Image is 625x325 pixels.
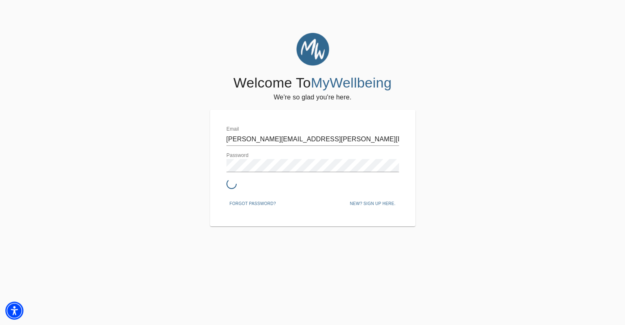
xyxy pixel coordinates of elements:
[346,198,399,210] button: New? Sign up here.
[226,198,279,210] button: Forgot password?
[296,33,329,66] img: MyWellbeing
[311,75,392,90] span: MyWellbeing
[274,92,351,103] h6: We're so glad you're here.
[230,200,276,207] span: Forgot password?
[5,302,23,320] div: Accessibility Menu
[350,200,395,207] span: New? Sign up here.
[226,153,249,158] label: Password
[233,74,392,92] h4: Welcome To
[226,127,239,132] label: Email
[226,200,279,206] a: Forgot password?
